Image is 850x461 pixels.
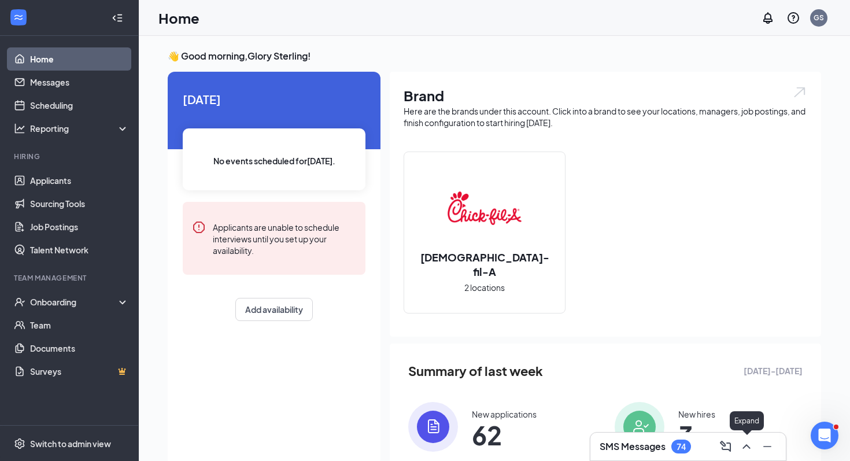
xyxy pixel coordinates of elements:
a: Talent Network [30,238,129,261]
iframe: Intercom live chat [811,422,838,449]
div: Onboarding [30,296,119,308]
a: Applicants [30,169,129,192]
h1: Brand [404,86,807,105]
svg: QuestionInfo [786,11,800,25]
span: [DATE] [183,90,365,108]
a: SurveysCrown [30,360,129,383]
a: Messages [30,71,129,94]
svg: Notifications [761,11,775,25]
button: Add availability [235,298,313,321]
svg: Error [192,220,206,234]
h3: 👋 Good morning, Glory Sterling ! [168,50,821,62]
svg: Collapse [112,12,123,24]
button: Minimize [758,437,777,456]
h3: SMS Messages [600,440,666,453]
h1: Home [158,8,199,28]
svg: WorkstreamLogo [13,12,24,23]
span: 3 [678,425,715,445]
span: 62 [472,425,537,445]
img: open.6027fd2a22e1237b5b06.svg [792,86,807,99]
div: Switch to admin view [30,438,111,449]
div: Team Management [14,273,127,283]
div: New hires [678,408,715,420]
div: Expand [730,411,764,430]
span: No events scheduled for [DATE] . [213,154,335,167]
div: Hiring [14,152,127,161]
a: Home [30,47,129,71]
a: Job Postings [30,215,129,238]
span: [DATE] - [DATE] [744,364,803,377]
div: GS [814,13,824,23]
svg: Minimize [760,440,774,453]
span: 2 locations [464,281,505,294]
a: Documents [30,337,129,360]
div: Applicants are unable to schedule interviews until you set up your availability. [213,220,356,256]
div: New applications [472,408,537,420]
img: icon [408,402,458,452]
div: Reporting [30,123,130,134]
svg: UserCheck [14,296,25,308]
img: icon [615,402,664,452]
a: Team [30,314,129,337]
svg: Settings [14,438,25,449]
div: 74 [677,442,686,452]
div: Here are the brands under this account. Click into a brand to see your locations, managers, job p... [404,105,807,128]
h2: [DEMOGRAPHIC_DATA]-fil-A [404,250,565,279]
button: ChevronUp [737,437,756,456]
svg: Analysis [14,123,25,134]
a: Sourcing Tools [30,192,129,215]
a: Scheduling [30,94,129,117]
img: Chick-fil-A [448,171,522,245]
svg: ComposeMessage [719,440,733,453]
button: ComposeMessage [716,437,735,456]
svg: ChevronUp [740,440,753,453]
span: Summary of last week [408,361,543,381]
